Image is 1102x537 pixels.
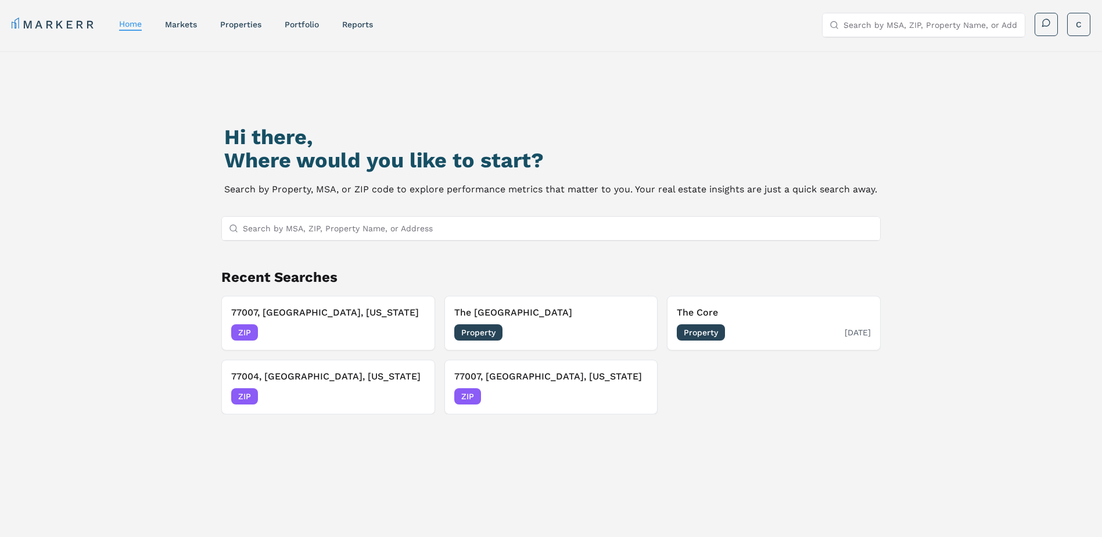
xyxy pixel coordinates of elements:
a: Portfolio [285,20,319,29]
a: markets [165,20,197,29]
a: properties [220,20,261,29]
h2: Recent Searches [221,268,881,287]
h2: Where would you like to start? [224,149,877,172]
span: Property [677,324,725,341]
button: 77007, [GEOGRAPHIC_DATA], [US_STATE]ZIP[DATE] [444,360,658,414]
span: [DATE] [622,327,648,338]
a: MARKERR [12,16,96,33]
h3: 77004, [GEOGRAPHIC_DATA], [US_STATE] [231,370,425,384]
input: Search by MSA, ZIP, Property Name, or Address [843,13,1018,37]
a: home [119,19,142,28]
h1: Hi there, [224,126,877,149]
span: C [1076,19,1082,30]
span: Property [454,324,502,341]
h3: 77007, [GEOGRAPHIC_DATA], [US_STATE] [454,370,648,384]
button: The CoreProperty[DATE] [667,296,881,350]
button: The [GEOGRAPHIC_DATA]Property[DATE] [444,296,658,350]
button: C [1067,13,1090,36]
h3: 77007, [GEOGRAPHIC_DATA], [US_STATE] [231,306,425,320]
a: reports [342,20,373,29]
h3: The Core [677,306,871,320]
button: 77007, [GEOGRAPHIC_DATA], [US_STATE]ZIP[DATE] [221,296,435,350]
button: 77004, [GEOGRAPHIC_DATA], [US_STATE]ZIP[DATE] [221,360,435,414]
span: ZIP [454,388,481,404]
input: Search by MSA, ZIP, Property Name, or Address [243,217,874,240]
span: [DATE] [622,391,648,402]
span: [DATE] [399,327,425,338]
p: Search by Property, MSA, or ZIP code to explore performance metrics that matter to you. Your real... [224,181,877,198]
span: [DATE] [399,391,425,402]
h3: The [GEOGRAPHIC_DATA] [454,306,648,320]
span: ZIP [231,388,258,404]
span: [DATE] [845,327,871,338]
span: ZIP [231,324,258,341]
